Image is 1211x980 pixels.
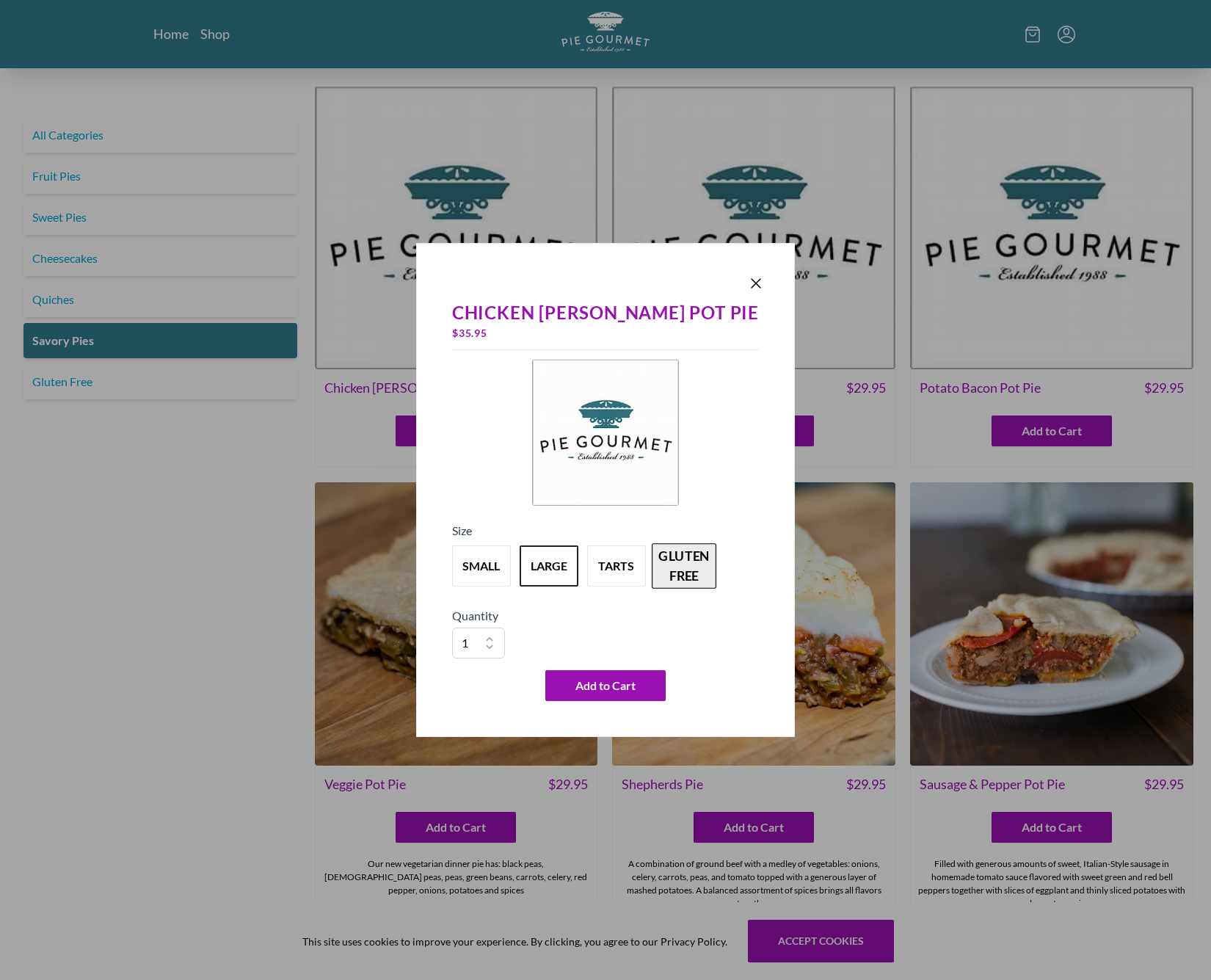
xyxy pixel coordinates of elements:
[587,545,646,587] button: Variant Swatch
[452,545,511,587] button: Variant Swatch
[452,323,759,344] div: $ 35.95
[532,359,679,506] img: Product Image
[452,522,759,540] h5: Size
[747,275,765,292] button: Close panel
[452,302,759,323] div: Chicken [PERSON_NAME] Pot Pie
[532,359,679,510] a: Product Image
[520,545,578,587] button: Variant Swatch
[575,677,636,694] span: Add to Cart
[452,607,759,625] h5: Quantity
[652,543,716,589] button: Variant Swatch
[545,670,666,701] button: Add to Cart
